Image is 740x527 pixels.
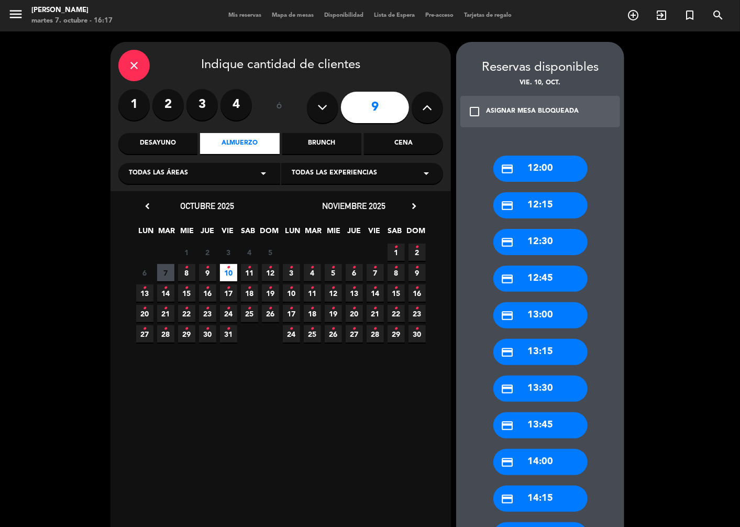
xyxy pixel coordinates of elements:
span: 2 [408,244,426,261]
span: 29 [178,325,195,343]
span: 16 [408,284,426,302]
span: Mapa de mesas [267,13,319,18]
span: 25 [241,305,258,322]
span: DOM [407,225,424,242]
i: • [290,321,293,337]
span: MIE [179,225,196,242]
i: • [143,280,147,297]
i: • [185,321,189,337]
i: close [128,59,140,72]
i: credit_card [501,346,514,359]
i: • [311,321,314,337]
i: • [143,300,147,317]
i: • [373,300,377,317]
span: 4 [304,264,321,281]
span: Pre-acceso [420,13,459,18]
span: 25 [304,325,321,343]
div: 13:30 [493,376,588,402]
i: • [394,259,398,276]
span: noviembre 2025 [323,201,386,211]
i: • [206,280,209,297]
i: • [373,259,377,276]
i: • [248,280,251,297]
i: • [415,259,419,276]
span: 22 [178,305,195,322]
span: 24 [220,305,237,322]
i: • [164,280,168,297]
i: • [394,280,398,297]
span: 17 [283,305,300,322]
span: 5 [262,244,279,261]
i: credit_card [501,236,514,249]
div: Brunch [282,133,361,154]
i: credit_card [501,162,514,175]
div: Cena [364,133,443,154]
i: • [143,321,147,337]
span: 20 [346,305,363,322]
span: 19 [262,284,279,302]
i: chevron_right [408,201,419,212]
i: • [311,259,314,276]
i: • [227,259,230,276]
span: 15 [178,284,195,302]
span: MAR [158,225,175,242]
span: 22 [388,305,405,322]
span: 28 [367,325,384,343]
span: 11 [241,264,258,281]
i: • [269,300,272,317]
span: 18 [241,284,258,302]
span: 21 [367,305,384,322]
div: Almuerzo [200,133,279,154]
i: • [248,300,251,317]
span: JUE [199,225,216,242]
i: • [290,259,293,276]
i: • [415,239,419,256]
span: JUE [346,225,363,242]
span: 6 [346,264,363,281]
span: 26 [325,325,342,343]
i: credit_card [501,492,514,506]
span: 2 [199,244,216,261]
div: 13:00 [493,302,588,328]
span: 28 [157,325,174,343]
div: 14:00 [493,449,588,475]
span: Lista de Espera [369,13,420,18]
i: • [269,280,272,297]
span: 16 [199,284,216,302]
span: 8 [178,264,195,281]
i: • [185,259,189,276]
span: 7 [157,264,174,281]
span: Todas las experiencias [292,168,377,179]
i: • [415,280,419,297]
label: 2 [152,89,184,120]
i: credit_card [501,309,514,322]
span: 20 [136,305,153,322]
span: 10 [283,284,300,302]
span: Todas las áreas [129,168,188,179]
i: • [185,300,189,317]
span: 26 [262,305,279,322]
i: credit_card [501,382,514,396]
span: LUN [284,225,302,242]
i: • [373,321,377,337]
i: • [352,280,356,297]
i: • [269,259,272,276]
i: • [227,280,230,297]
span: 9 [408,264,426,281]
span: 23 [199,305,216,322]
span: MIE [325,225,343,242]
span: SAB [240,225,257,242]
i: • [332,321,335,337]
div: martes 7. octubre - 16:17 [31,16,113,26]
span: 24 [283,325,300,343]
span: 8 [388,264,405,281]
div: 14:15 [493,486,588,512]
span: MAR [305,225,322,242]
span: 13 [346,284,363,302]
div: ó [262,89,296,126]
span: 27 [346,325,363,343]
div: ASIGNAR MESA BLOQUEADA [486,106,579,117]
i: turned_in_not [683,9,696,21]
span: 12 [262,264,279,281]
i: • [227,321,230,337]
